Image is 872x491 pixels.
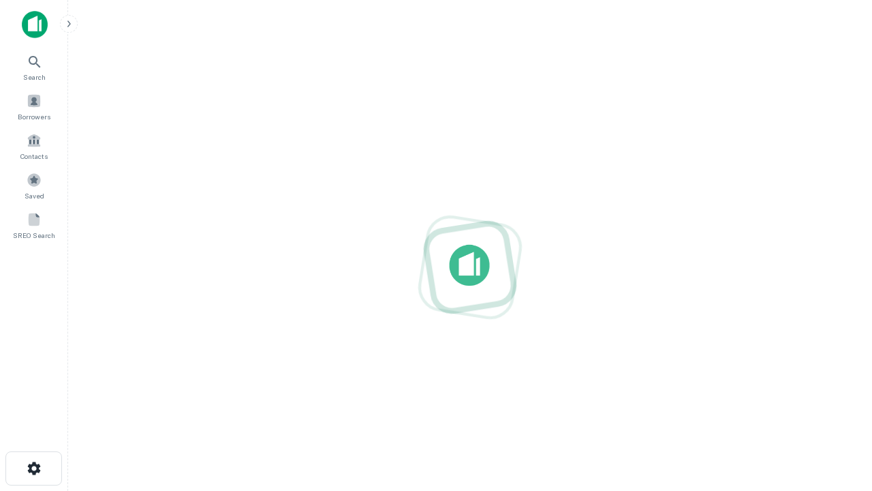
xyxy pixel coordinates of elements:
[804,338,872,404] iframe: Chat Widget
[22,11,48,38] img: capitalize-icon.png
[23,72,46,83] span: Search
[4,207,64,243] a: SREO Search
[4,48,64,85] a: Search
[4,167,64,204] a: Saved
[20,151,48,162] span: Contacts
[13,230,55,241] span: SREO Search
[4,128,64,164] a: Contacts
[18,111,50,122] span: Borrowers
[25,190,44,201] span: Saved
[4,88,64,125] a: Borrowers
